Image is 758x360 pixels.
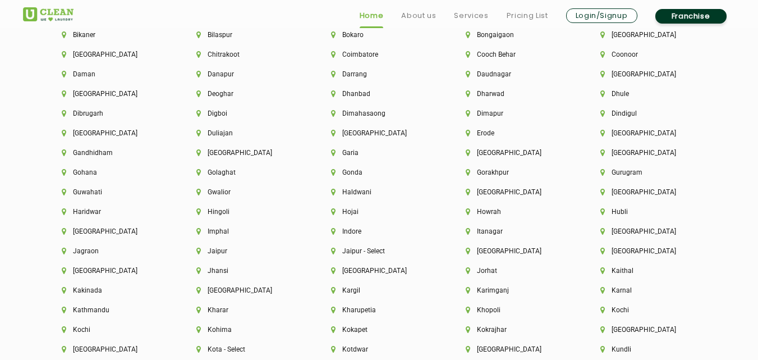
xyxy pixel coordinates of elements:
li: [GEOGRAPHIC_DATA] [196,286,293,294]
li: Kokapet [331,326,428,334]
li: Kathmandu [62,306,158,314]
li: Digboi [196,110,293,117]
li: [GEOGRAPHIC_DATA] [331,129,428,137]
li: Golaghat [196,168,293,176]
li: Daudnagar [466,70,562,78]
li: [GEOGRAPHIC_DATA] [600,326,697,334]
li: [GEOGRAPHIC_DATA] [62,345,158,353]
li: [GEOGRAPHIC_DATA] [62,267,158,275]
li: Guwahati [62,188,158,196]
li: Khopoli [466,306,562,314]
li: [GEOGRAPHIC_DATA] [600,31,697,39]
li: Itanagar [466,227,562,235]
li: Dhanbad [331,90,428,98]
li: [GEOGRAPHIC_DATA] [600,70,697,78]
li: [GEOGRAPHIC_DATA] [62,227,158,235]
li: [GEOGRAPHIC_DATA] [466,188,562,196]
li: Bikaner [62,31,158,39]
li: Kohima [196,326,293,334]
li: Kaithal [600,267,697,275]
li: [GEOGRAPHIC_DATA] [62,129,158,137]
li: [GEOGRAPHIC_DATA] [466,149,562,157]
li: [GEOGRAPHIC_DATA] [600,247,697,255]
li: Indore [331,227,428,235]
li: Erode [466,129,562,137]
li: Kharupetia [331,306,428,314]
li: Coonoor [600,51,697,58]
li: Darrang [331,70,428,78]
img: UClean Laundry and Dry Cleaning [23,7,73,21]
li: Kota - Select [196,345,293,353]
li: Kokrajhar [466,326,562,334]
li: Kotdwar [331,345,428,353]
li: Dindigul [600,110,697,117]
li: Garia [331,149,428,157]
li: Dimapur [466,110,562,117]
a: Franchise [655,9,727,24]
li: Coimbatore [331,51,428,58]
li: Gorakhpur [466,168,562,176]
li: Kargil [331,286,428,294]
li: Karnal [600,286,697,294]
a: Pricing List [507,9,548,22]
li: Kharar [196,306,293,314]
li: Haridwar [62,208,158,216]
a: Services [454,9,488,22]
li: Kochi [62,326,158,334]
li: Hingoli [196,208,293,216]
li: [GEOGRAPHIC_DATA] [62,90,158,98]
li: Bongaigaon [466,31,562,39]
li: Hubli [600,208,697,216]
a: Home [360,9,384,22]
li: Kochi [600,306,697,314]
li: Gwalior [196,188,293,196]
li: Dibrugarh [62,110,158,117]
li: [GEOGRAPHIC_DATA] [600,129,697,137]
li: Haldwani [331,188,428,196]
li: Dhule [600,90,697,98]
li: Imphal [196,227,293,235]
li: Jhansi [196,267,293,275]
li: Gandhidham [62,149,158,157]
li: Bilaspur [196,31,293,39]
li: Dharwad [466,90,562,98]
li: Daman [62,70,158,78]
li: Cooch Behar [466,51,562,58]
a: Login/Signup [566,8,637,23]
li: Danapur [196,70,293,78]
li: Jaipur - Select [331,247,428,255]
li: Duliajan [196,129,293,137]
li: [GEOGRAPHIC_DATA] [331,267,428,275]
li: Gonda [331,168,428,176]
li: Jorhat [466,267,562,275]
li: [GEOGRAPHIC_DATA] [600,149,697,157]
li: [GEOGRAPHIC_DATA] [466,345,562,353]
li: Jaipur [196,247,293,255]
li: Karimganj [466,286,562,294]
li: [GEOGRAPHIC_DATA] [466,247,562,255]
li: Gurugram [600,168,697,176]
li: Dimahasaong [331,110,428,117]
li: Chitrakoot [196,51,293,58]
li: [GEOGRAPHIC_DATA] [600,227,697,235]
li: Bokaro [331,31,428,39]
li: [GEOGRAPHIC_DATA] [62,51,158,58]
li: Gohana [62,168,158,176]
li: Deoghar [196,90,293,98]
li: Kundli [600,345,697,353]
li: [GEOGRAPHIC_DATA] [600,188,697,196]
a: About us [401,9,436,22]
li: Howrah [466,208,562,216]
li: Hojai [331,208,428,216]
li: Jagraon [62,247,158,255]
li: [GEOGRAPHIC_DATA] [196,149,293,157]
li: Kakinada [62,286,158,294]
